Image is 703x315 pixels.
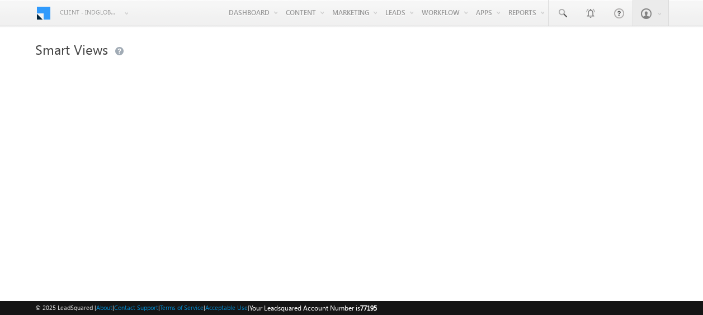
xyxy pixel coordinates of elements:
[35,303,377,313] span: © 2025 LeadSquared | | | | |
[60,7,119,18] span: Client - indglobal2 (77195)
[360,304,377,312] span: 77195
[96,304,112,311] a: About
[160,304,204,311] a: Terms of Service
[205,304,248,311] a: Acceptable Use
[249,304,377,312] span: Your Leadsquared Account Number is
[35,40,108,58] span: Smart Views
[114,304,158,311] a: Contact Support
